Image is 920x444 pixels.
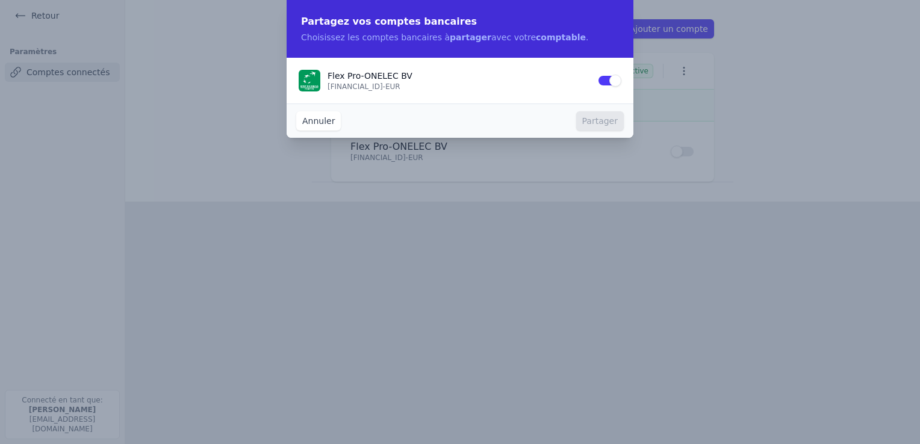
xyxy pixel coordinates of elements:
strong: partager [450,32,491,42]
p: Flex Pro - ONELEC BV [328,70,590,82]
strong: comptable [536,32,586,42]
button: Partager [576,111,624,131]
p: Choisissez les comptes bancaires à avec votre . [301,31,619,43]
h2: Partagez vos comptes bancaires [301,14,619,29]
p: [FINANCIAL_ID] - EUR [328,82,590,91]
button: Annuler [296,111,341,131]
